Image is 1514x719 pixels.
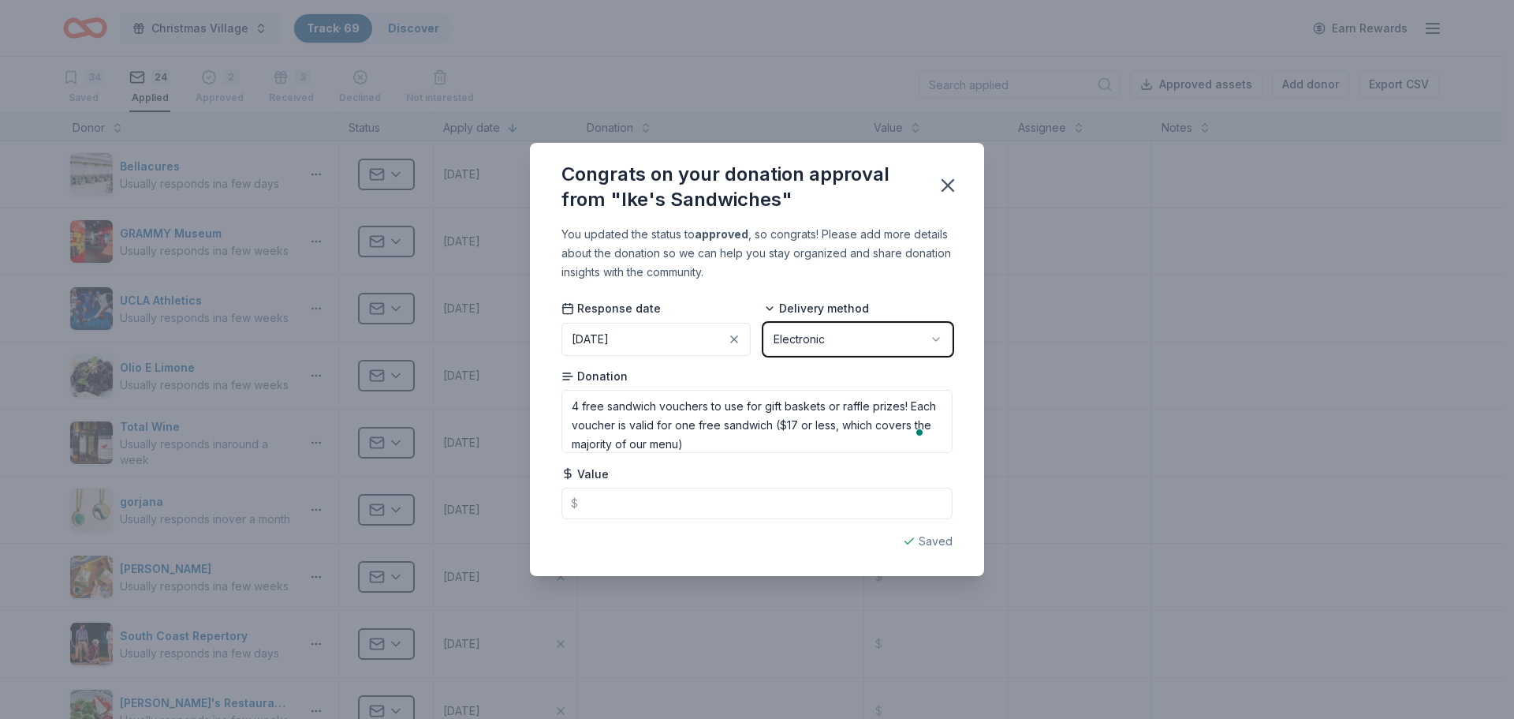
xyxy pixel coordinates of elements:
[763,301,869,316] span: Delivery method
[561,225,953,282] div: You updated the status to , so congrats! Please add more details about the donation so we can hel...
[561,301,661,316] span: Response date
[561,369,628,384] span: Donation
[561,162,918,212] div: Congrats on your donation approval from "Ike's Sandwiches"
[561,323,751,356] button: [DATE]
[695,227,748,241] b: approved
[561,466,609,482] span: Value
[561,390,953,453] textarea: To enrich screen reader interactions, please activate Accessibility in Grammarly extension settings
[572,330,609,349] div: [DATE]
